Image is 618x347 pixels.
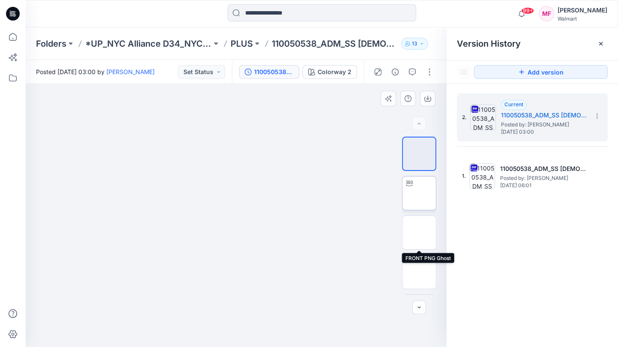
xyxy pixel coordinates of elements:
[303,65,357,79] button: Colorway 2
[558,15,607,22] div: Walmart
[474,65,608,79] button: Add version
[318,67,351,77] div: Colorway 2
[501,110,587,120] h5: 110050538_ADM_SS LADY CARDI-9-5
[36,67,155,76] span: Posted [DATE] 03:00 by
[254,67,294,77] div: 110050538_ADM_SS LADY CARDI-9-5
[231,38,253,50] a: PLUS
[462,114,467,121] span: 2.
[457,65,471,79] button: Show Hidden Versions
[272,38,398,50] p: 110050538_ADM_SS [DEMOGRAPHIC_DATA] CARDI
[500,164,586,174] h5: 110050538_ADM_SS LADY CARDI
[521,7,534,14] span: 99+
[401,38,428,50] button: 13
[470,105,496,130] img: 110050538_ADM_SS LADY CARDI-9-5
[539,6,554,21] div: MF
[469,163,495,189] img: 110050538_ADM_SS LADY CARDI
[457,39,521,49] span: Version History
[462,172,466,180] span: 1.
[239,65,299,79] button: 110050538_ADM_SS [DEMOGRAPHIC_DATA] CARDI-9-5
[501,129,587,135] span: [DATE] 03:00
[501,120,587,129] span: Posted by: Zhonglin Wang
[36,38,66,50] a: Folders
[597,40,604,47] button: Close
[85,38,212,50] a: *UP_NYC Alliance D34_NYC IN*
[106,68,155,75] a: [PERSON_NAME]
[388,65,402,79] button: Details
[500,174,586,182] span: Posted by: Zhonglin Wang
[412,39,417,48] p: 13
[504,101,523,108] span: Current
[500,182,586,188] span: [DATE] 06:01
[558,5,607,15] div: [PERSON_NAME]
